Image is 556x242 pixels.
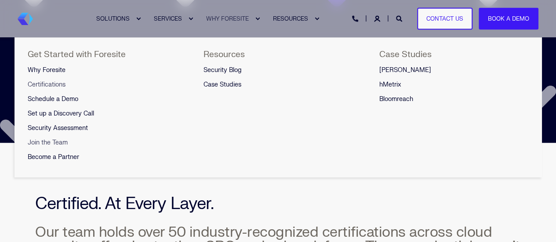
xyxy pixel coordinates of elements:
[379,95,413,103] span: Bloomreach
[28,139,68,146] span: Join the Team
[28,95,78,103] span: Schedule a Demo
[314,16,320,22] div: Expand RESOURCES
[273,15,308,22] span: RESOURCES
[379,49,432,60] span: Case Studies
[374,14,382,22] a: Login
[28,153,79,161] span: Become a Partner
[204,66,242,74] span: Security Blog
[206,15,249,22] span: WHY FORESITE
[28,49,126,60] span: Get Started with Foresite
[96,15,130,22] span: SOLUTIONS
[417,7,472,30] a: Contact Us
[379,66,431,74] span: [PERSON_NAME]
[35,195,330,212] h2: Certified. At Every Layer.
[136,16,141,22] div: Expand SOLUTIONS
[18,13,33,25] img: Foresite brand mark, a hexagon shape of blues with a directional arrow to the right hand side
[479,7,538,30] a: Book a Demo
[28,81,65,88] span: Certifications
[28,66,65,74] span: Why Foresite
[18,13,33,25] a: Back to Home
[188,16,193,22] div: Expand SERVICES
[28,124,88,132] span: Security Assessment
[379,81,401,88] span: hMetrix
[396,14,404,22] a: Open Search
[204,81,241,88] span: Case Studies
[204,49,245,60] span: Resources
[28,110,94,117] span: Set up a Discovery Call
[255,16,260,22] div: Expand WHY FORESITE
